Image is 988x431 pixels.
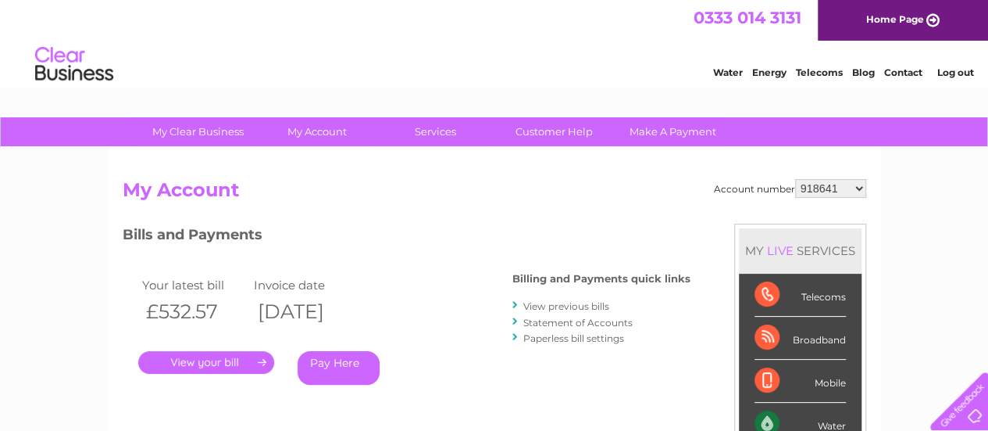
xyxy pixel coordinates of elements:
h2: My Account [123,179,866,209]
a: View previous bills [523,300,609,312]
img: logo.png [34,41,114,88]
th: [DATE] [250,296,362,328]
a: Log out [936,66,973,78]
a: Make A Payment [608,117,737,146]
a: My Clear Business [134,117,262,146]
h4: Billing and Payments quick links [512,273,690,285]
div: MY SERVICES [739,228,861,273]
a: 0333 014 3131 [694,8,801,27]
div: Mobile [754,360,846,403]
a: My Account [252,117,381,146]
div: Clear Business is a trading name of Verastar Limited (registered in [GEOGRAPHIC_DATA] No. 3667643... [126,9,864,76]
a: Contact [884,66,922,78]
a: Customer Help [490,117,619,146]
a: Water [713,66,743,78]
div: Broadband [754,317,846,360]
div: Telecoms [754,274,846,317]
a: Services [371,117,500,146]
a: Pay Here [298,351,380,385]
th: £532.57 [138,296,251,328]
a: Statement of Accounts [523,317,633,329]
a: Telecoms [796,66,843,78]
td: Your latest bill [138,275,251,296]
a: Blog [852,66,875,78]
td: Invoice date [250,275,362,296]
h3: Bills and Payments [123,224,690,251]
a: Paperless bill settings [523,332,624,344]
a: . [138,351,274,374]
a: Energy [752,66,786,78]
div: Account number [714,179,866,198]
div: LIVE [764,243,797,258]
